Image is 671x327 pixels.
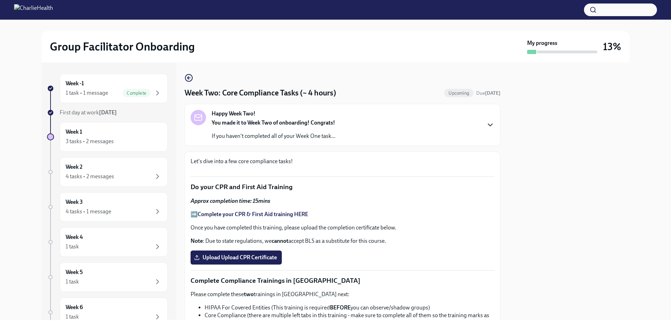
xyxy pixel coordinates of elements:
p: Once you have completed this training, please upload the completion certificate below. [191,224,494,232]
a: Week 61 task [47,298,168,327]
a: Week 24 tasks • 2 messages [47,157,168,187]
h6: Week 5 [66,268,83,276]
a: Week -11 task • 1 messageComplete [47,74,168,103]
h4: Week Two: Core Compliance Tasks (~ 4 hours) [185,88,336,98]
a: Complete your CPR & First Aid training HERE [198,211,308,218]
strong: Note [191,238,203,244]
div: 1 task [66,278,79,286]
h3: 13% [603,40,621,53]
span: Due [476,90,500,96]
p: Please complete these trainings in [GEOGRAPHIC_DATA] next: [191,291,494,298]
span: First day at work [60,109,117,116]
strong: My progress [527,39,557,47]
strong: [DATE] [99,109,117,116]
p: : Due to state regulations, we accept BLS as a substitute for this course. [191,237,494,245]
li: Core Compliance (there are multiple left tabs in this training - make sure to complete all of the... [205,312,494,327]
a: Week 13 tasks • 2 messages [47,122,168,152]
a: Week 34 tasks • 1 message [47,192,168,222]
p: Complete Compliance Trainings in [GEOGRAPHIC_DATA] [191,276,494,285]
h6: Week 6 [66,303,83,311]
h6: Week 2 [66,163,82,171]
strong: two [244,291,254,298]
div: 4 tasks • 2 messages [66,173,114,180]
p: Let's dive into a few core compliance tasks! [191,158,494,165]
p: If you haven't completed all of your Week One task... [212,132,335,140]
strong: cannot [272,238,288,244]
p: Do your CPR and First Aid Training [191,182,494,192]
a: Week 41 task [47,227,168,257]
h6: Week 1 [66,128,82,136]
strong: You made it to Week Two of onboarding! Congrats! [212,119,335,126]
h6: Week 3 [66,198,83,206]
label: Upload Upload CPR Certificate [191,251,282,265]
span: Upload Upload CPR Certificate [195,254,277,261]
a: First day at work[DATE] [47,109,168,116]
div: 1 task • 1 message [66,89,108,97]
span: September 29th, 2025 10:00 [476,90,500,96]
strong: BEFORE [330,304,351,311]
li: HIPAA For Covered Entities (This training is required you can observe/shadow groups) [205,304,494,312]
a: Week 51 task [47,262,168,292]
strong: [DATE] [485,90,500,96]
div: 1 task [66,243,79,251]
h6: Week -1 [66,80,84,87]
img: CharlieHealth [14,4,53,15]
h2: Group Facilitator Onboarding [50,40,195,54]
strong: Happy Week Two! [212,110,255,118]
p: ➡️ [191,211,494,218]
strong: Approx completion time: 15mins [191,198,270,204]
span: Upcoming [444,91,473,96]
div: 4 tasks • 1 message [66,208,111,215]
h6: Week 4 [66,233,83,241]
div: 3 tasks • 2 messages [66,138,114,145]
span: Complete [122,91,151,96]
div: 1 task [66,313,79,321]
